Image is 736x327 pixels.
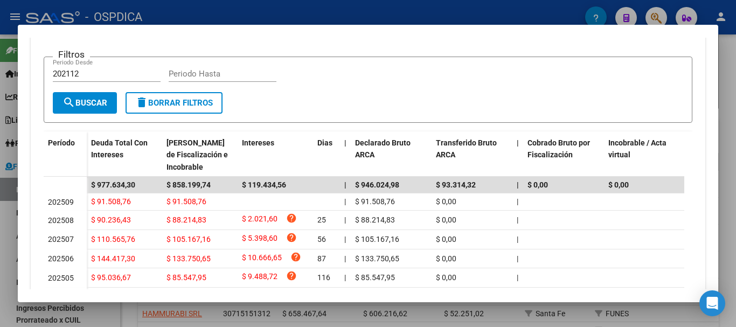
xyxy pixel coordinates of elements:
span: 56 [317,235,326,243]
span: $ 105.167,16 [355,235,399,243]
span: $ 91.508,76 [91,197,131,206]
span: | [344,180,346,189]
datatable-header-cell: | [340,131,351,179]
datatable-header-cell: Período [44,131,87,177]
datatable-header-cell: Declarado Bruto ARCA [351,131,432,179]
span: | [517,138,519,147]
span: $ 858.199,74 [166,180,211,189]
span: Dias [317,138,332,147]
button: Buscar [53,92,117,114]
datatable-header-cell: | [512,131,523,179]
span: Buscar [63,98,107,108]
span: $ 946.024,98 [355,180,399,189]
span: 202507 [48,235,74,243]
span: 116 [317,273,330,282]
h3: Filtros [53,48,90,60]
span: $ 133.750,65 [355,254,399,263]
span: $ 10.666,65 [242,252,282,266]
span: 202509 [48,198,74,206]
span: $ 9.488,72 [242,270,277,285]
span: | [344,215,346,224]
span: | [344,138,346,147]
span: | [517,197,518,206]
div: Open Intercom Messenger [699,290,725,316]
i: help [286,213,297,224]
span: 25 [317,215,326,224]
span: $ 0,00 [436,273,456,282]
span: $ 95.036,67 [91,273,131,282]
span: $ 88.214,83 [166,215,206,224]
button: Borrar Filtros [126,92,223,114]
span: $ 93.314,32 [436,180,476,189]
span: $ 977.634,30 [91,180,135,189]
mat-icon: delete [135,96,148,109]
span: $ 85.547,95 [355,273,395,282]
span: $ 5.398,60 [242,232,277,247]
span: | [517,273,518,282]
span: $ 90.236,43 [91,215,131,224]
span: 202506 [48,254,74,263]
span: $ 0,00 [608,180,629,189]
span: Incobrable / Acta virtual [608,138,666,159]
datatable-header-cell: Cobrado Bruto por Fiscalización [523,131,604,179]
span: $ 133.750,65 [166,254,211,263]
span: $ 0,00 [436,254,456,263]
span: Período [48,138,75,147]
span: Deuda Total Con Intereses [91,138,148,159]
span: 87 [317,254,326,263]
span: $ 144.417,30 [91,254,135,263]
span: [PERSON_NAME] de Fiscalización e Incobrable [166,138,228,172]
span: $ 85.547,95 [166,273,206,282]
span: $ 0,00 [436,215,456,224]
datatable-header-cell: Transferido Bruto ARCA [432,131,512,179]
span: $ 0,00 [436,197,456,206]
span: | [344,235,346,243]
span: $ 2.021,60 [242,213,277,227]
span: | [344,197,346,206]
span: Intereses [242,138,274,147]
span: 202508 [48,216,74,225]
datatable-header-cell: Deuda Bruta Neto de Fiscalización e Incobrable [162,131,238,179]
datatable-header-cell: Intereses [238,131,313,179]
span: $ 88.214,83 [355,215,395,224]
mat-icon: search [63,96,75,109]
i: help [286,270,297,281]
span: 202505 [48,274,74,282]
span: Cobrado Bruto por Fiscalización [527,138,590,159]
span: | [344,254,346,263]
span: | [517,215,518,224]
span: $ 0,00 [436,235,456,243]
span: $ 91.508,76 [166,197,206,206]
span: $ 91.508,76 [355,197,395,206]
i: help [290,252,301,262]
span: $ 110.565,76 [91,235,135,243]
span: Transferido Bruto ARCA [436,138,497,159]
span: Declarado Bruto ARCA [355,138,411,159]
span: | [517,254,518,263]
datatable-header-cell: Dias [313,131,340,179]
datatable-header-cell: Incobrable / Acta virtual [604,131,685,179]
i: help [286,232,297,243]
span: | [517,180,519,189]
span: Borrar Filtros [135,98,213,108]
span: | [344,273,346,282]
span: $ 0,00 [527,180,548,189]
span: $ 119.434,56 [242,180,286,189]
datatable-header-cell: Deuda Total Con Intereses [87,131,162,179]
span: $ 105.167,16 [166,235,211,243]
span: | [517,235,518,243]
